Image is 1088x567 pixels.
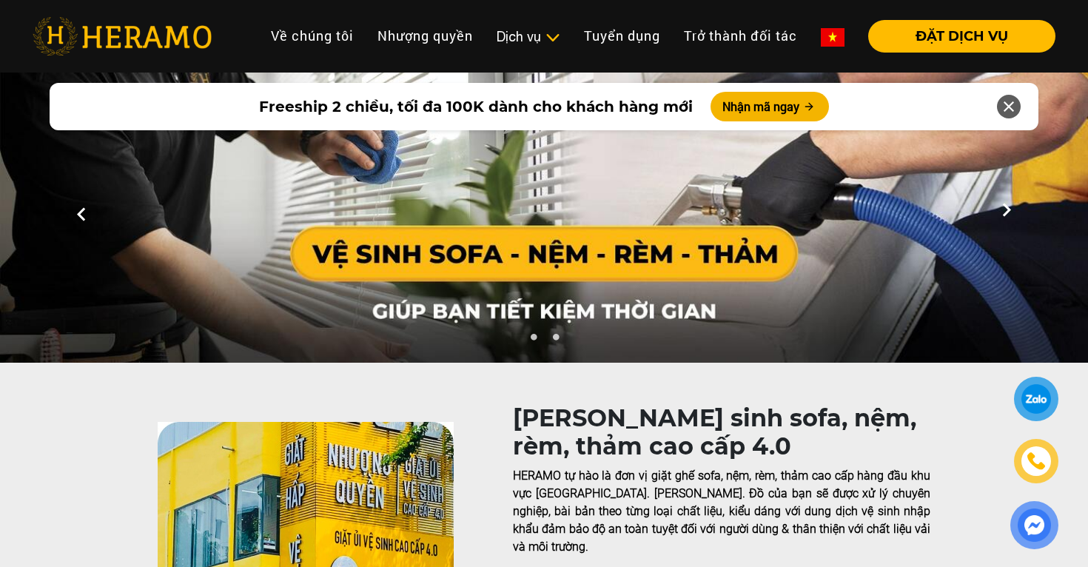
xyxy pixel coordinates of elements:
p: HERAMO tự hào là đơn vị giặt ghế sofa, nệm, rèm, thảm cao cấp hàng đầu khu vực [GEOGRAPHIC_DATA].... [513,467,930,556]
img: phone-icon [1027,452,1046,471]
div: Dịch vụ [497,27,560,47]
img: heramo-logo.png [33,17,212,56]
span: Freeship 2 chiều, tối đa 100K dành cho khách hàng mới [259,95,693,118]
img: vn-flag.png [821,28,844,47]
button: 2 [548,333,563,348]
button: Nhận mã ngay [711,92,829,121]
a: Trở thành đối tác [672,20,809,52]
button: 1 [525,333,540,348]
a: Nhượng quyền [366,20,485,52]
a: ĐẶT DỊCH VỤ [856,30,1055,43]
a: Về chúng tôi [259,20,366,52]
h1: [PERSON_NAME] sinh sofa, nệm, rèm, thảm cao cấp 4.0 [513,404,930,461]
img: subToggleIcon [545,30,560,45]
button: ĐẶT DỊCH VỤ [868,20,1055,53]
a: phone-icon [1016,441,1056,481]
a: Tuyển dụng [572,20,672,52]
